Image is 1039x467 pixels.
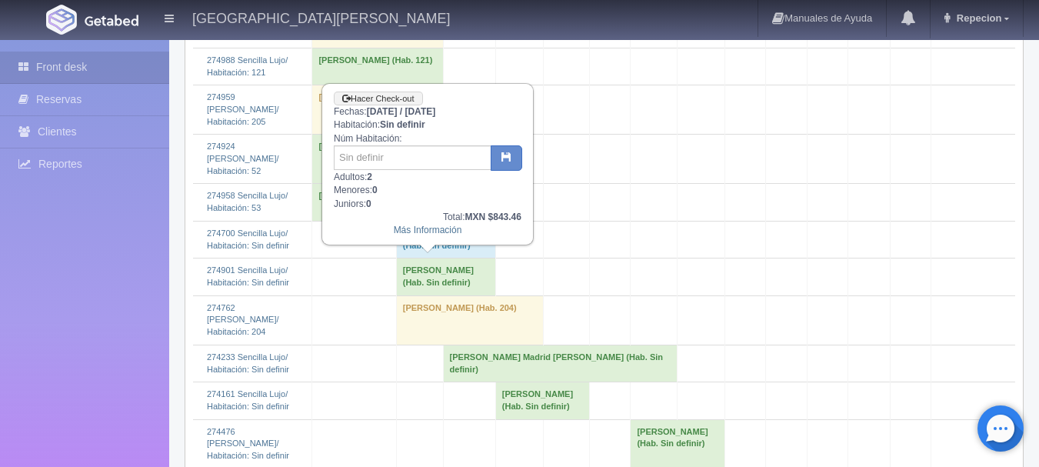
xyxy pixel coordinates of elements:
td: [PERSON_NAME] (Hab. 53) [312,184,443,221]
b: MXN $843.46 [465,212,521,222]
input: Sin definir [334,145,491,170]
img: Getabed [46,5,77,35]
a: 274901 Sencilla Lujo/Habitación: Sin definir [207,265,289,287]
b: Sin definir [380,119,425,130]
a: 274762 [PERSON_NAME]/Habitación: 204 [207,303,279,336]
h4: [GEOGRAPHIC_DATA][PERSON_NAME] [192,8,450,27]
td: [PERSON_NAME] (Hab. 121) [312,48,443,85]
b: 0 [366,198,371,209]
a: Más Información [394,225,462,235]
td: [PERSON_NAME] (Hab. 205) [312,85,443,135]
td: [PERSON_NAME] (Hab. Sin definir) [396,259,495,295]
a: 274476 [PERSON_NAME]/Habitación: Sin definir [207,427,289,460]
a: 274161 Sencilla Lujo/Habitación: Sin definir [207,389,289,411]
b: [DATE] / [DATE] [367,106,436,117]
td: [PERSON_NAME] Madrid [PERSON_NAME] (Hab. Sin definir) [443,345,677,382]
b: 2 [367,172,372,182]
a: 274924 [PERSON_NAME]/Habitación: 52 [207,142,279,175]
div: Total: [334,211,521,224]
div: Fechas: Habitación: Núm Habitación: Adultos: Menores: Juniors: [323,85,532,244]
td: [PERSON_NAME] (Hab. 52) [312,135,443,184]
a: 274700 Sencilla Lujo/Habitación: Sin definir [207,228,289,250]
span: Repecion [953,12,1002,24]
img: Getabed [85,15,138,26]
td: [PERSON_NAME] (Hab. Sin definir) [495,382,589,419]
a: 274988 Sencilla Lujo/Habitación: 121 [207,55,288,77]
b: 0 [372,185,378,195]
td: [PERSON_NAME] (Hab. 204) [396,295,543,345]
a: Hacer Check-out [334,92,423,106]
a: 274959 [PERSON_NAME]/Habitación: 205 [207,92,279,125]
a: 274233 Sencilla Lujo/Habitación: Sin definir [207,352,289,374]
a: 274958 Sencilla Lujo/Habitación: 53 [207,191,288,212]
